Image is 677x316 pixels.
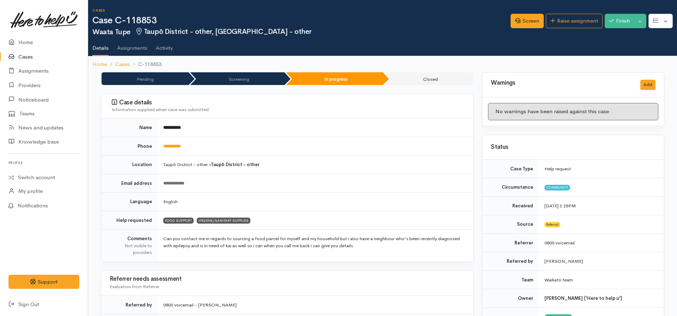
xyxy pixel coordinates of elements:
[482,271,539,289] td: Team
[112,106,465,113] div: Information supplied when case was submitted
[482,252,539,271] td: Referred by
[384,72,473,85] li: Closed
[640,80,655,90] button: Add
[544,222,560,227] span: Referral
[286,72,383,85] li: In progress
[135,27,312,36] span: Taupō District - other, [GEOGRAPHIC_DATA] - other
[112,99,465,106] h3: Case details
[211,162,260,168] b: Taupō District - other
[491,80,632,86] h3: Warnings
[110,276,465,282] h3: Referrer needs assessment
[158,230,473,262] td: Can you contact me in regards to sourcing a food parcel for myself and my household but i also ha...
[92,16,511,26] h1: Case C-118853
[539,233,664,252] td: 0800 voicemail
[163,218,194,223] span: FOOD SUPPORT
[511,14,544,28] a: Screen
[156,36,173,55] a: Activity
[130,60,161,68] li: C-118853
[544,277,573,283] span: Waikato team
[101,230,158,262] td: Comments
[92,8,511,12] h6: Cases
[482,233,539,252] td: Referrer
[117,36,147,55] a: Assignments
[92,28,511,36] h2: Waata Tupe
[539,160,664,178] td: Help request
[190,72,284,85] li: Screening
[539,252,664,271] td: [PERSON_NAME]
[101,137,158,156] td: Phone
[482,160,539,178] td: Case Type
[158,296,473,314] td: 0800 voicemail - [PERSON_NAME]
[102,72,189,85] li: Pending
[101,119,158,137] td: Name
[101,193,158,211] td: Language
[488,103,658,120] div: No warnings have been raised against this case
[482,196,539,215] td: Received
[115,60,130,68] a: Cases
[482,215,539,234] td: Source
[101,296,158,314] td: Referred by
[101,156,158,174] td: Location
[482,289,539,308] td: Owner
[101,174,158,193] td: Email address
[197,218,250,223] span: HYGIENE/SANITARY SUPPLIES
[92,36,109,56] a: Details
[110,242,152,256] div: Not visible to providers
[163,162,260,168] span: Taupō District - other »
[158,193,473,211] td: English
[544,203,576,209] time: [DATE] 2:28PM
[8,158,79,168] h6: Profile
[88,56,677,73] nav: breadcrumb
[491,144,655,151] h3: Status
[110,284,159,290] span: Evaluation from Referrer
[544,295,622,301] b: [PERSON_NAME] ('Here to help u')
[482,178,539,197] td: Circumstance
[101,211,158,230] td: Help requested
[546,14,603,28] a: Raise assignment
[605,14,634,28] button: Finish
[92,60,107,68] a: Home
[544,185,570,190] span: Community
[8,275,79,289] button: Support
